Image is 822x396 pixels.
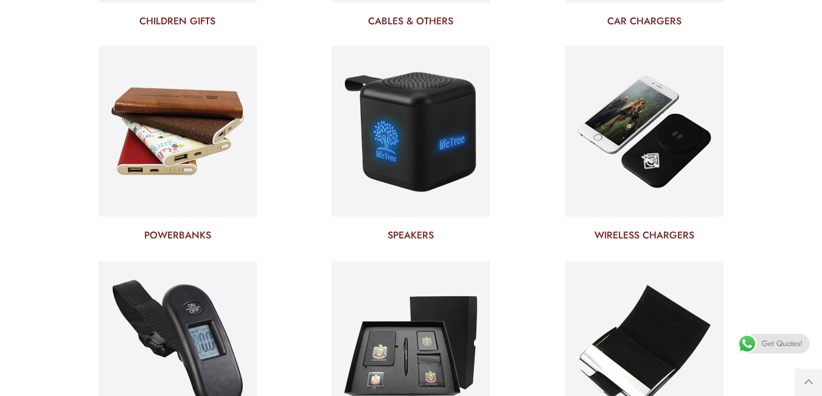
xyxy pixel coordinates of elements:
a: WIRELESS CHARGERS [537,229,752,242]
a: CABLES & OTHERS [304,15,519,28]
span: Get Quotes! [762,334,803,353]
a: POWERBANKS [70,229,285,242]
a: CAR CHARGERS [537,15,752,28]
a: SPEAKERS [304,229,519,242]
a: CHILDREN GIFTS [70,15,285,28]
